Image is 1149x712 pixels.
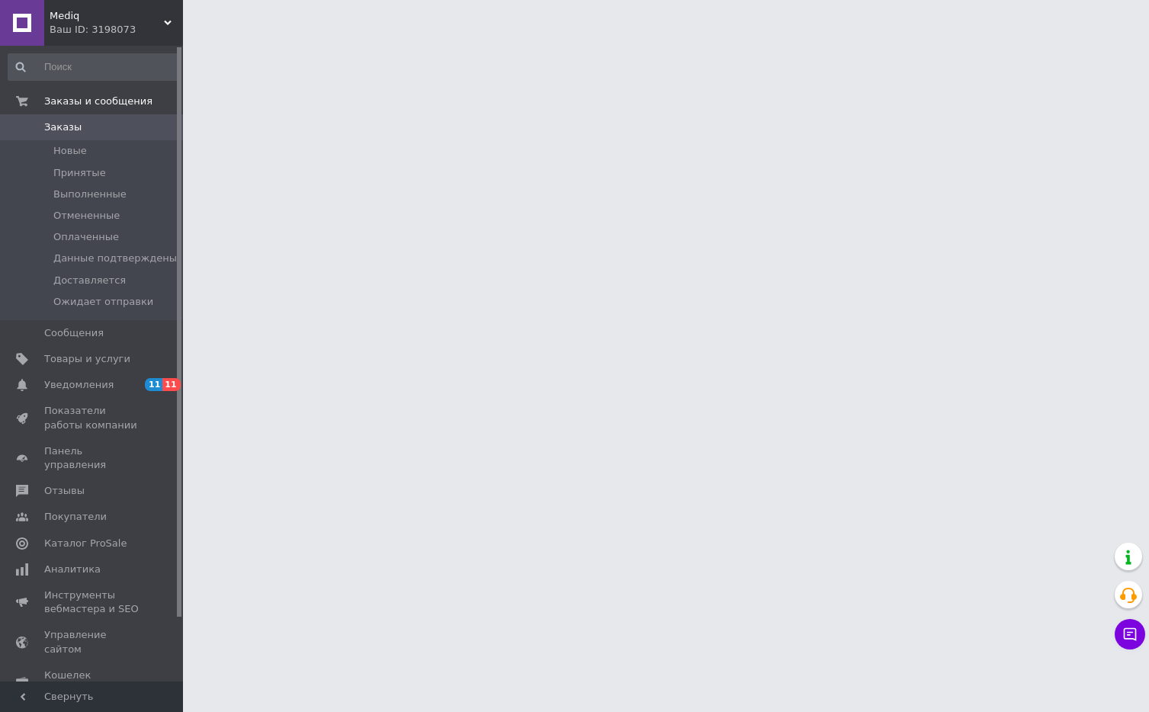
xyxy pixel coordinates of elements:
div: Ваш ID: 3198073 [50,23,183,37]
button: Чат с покупателем [1115,619,1145,649]
input: Поиск [8,53,180,81]
span: Сообщения [44,326,104,340]
span: Отзывы [44,484,85,498]
span: Отмененные [53,209,120,223]
span: Показатели работы компании [44,404,141,431]
span: Управление сайтом [44,628,141,656]
span: Заказы [44,120,82,134]
span: Mediq [50,9,164,23]
span: Оплаченные [53,230,119,244]
span: 11 [145,378,162,391]
span: 11 [162,378,180,391]
span: Кошелек компании [44,669,141,696]
span: Принятые [53,166,106,180]
span: Уведомления [44,378,114,392]
span: Панель управления [44,444,141,472]
span: Ожидает отправки [53,295,153,309]
span: Новые [53,144,87,158]
span: Данные подтверждены [53,252,177,265]
span: Инструменты вебмастера и SEO [44,589,141,616]
span: Товары и услуги [44,352,130,366]
span: Доставляется [53,274,126,287]
span: Аналитика [44,563,101,576]
span: Выполненные [53,188,127,201]
span: Каталог ProSale [44,537,127,550]
span: Заказы и сообщения [44,95,152,108]
span: Покупатели [44,510,107,524]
